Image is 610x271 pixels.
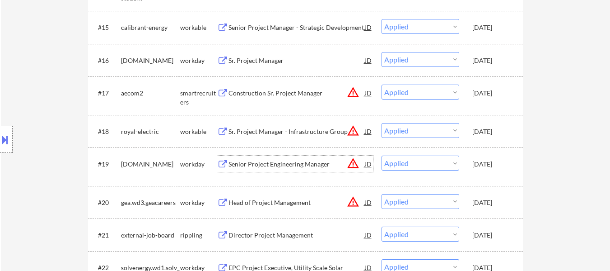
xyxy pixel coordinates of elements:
[472,23,512,32] div: [DATE]
[364,156,373,172] div: JD
[472,56,512,65] div: [DATE]
[364,227,373,243] div: JD
[472,198,512,207] div: [DATE]
[347,195,359,208] button: warning_amber
[472,231,512,240] div: [DATE]
[180,127,217,136] div: workable
[228,198,365,207] div: Head of Project Management
[228,56,365,65] div: Sr. Project Manager
[472,127,512,136] div: [DATE]
[228,231,365,240] div: Director Project Management
[364,194,373,210] div: JD
[364,19,373,35] div: JD
[98,231,114,240] div: #21
[347,86,359,99] button: warning_amber
[228,89,365,98] div: Construction Sr. Project Manager
[364,85,373,101] div: JD
[180,89,217,106] div: smartrecruiters
[347,124,359,137] button: warning_amber
[472,89,512,98] div: [DATE]
[228,160,365,169] div: Senior Project Engineering Manager
[121,23,180,32] div: calibrant-energy
[121,231,180,240] div: external-job-board
[180,198,217,207] div: workday
[180,231,217,240] div: rippling
[180,56,217,65] div: workday
[472,160,512,169] div: [DATE]
[347,157,359,170] button: warning_amber
[364,52,373,68] div: JD
[98,23,114,32] div: #15
[364,123,373,139] div: JD
[228,127,365,136] div: Sr. Project Manager - Infrastructure Group
[180,160,217,169] div: workday
[180,23,217,32] div: workable
[228,23,365,32] div: Senior Project Manager - Strategic Development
